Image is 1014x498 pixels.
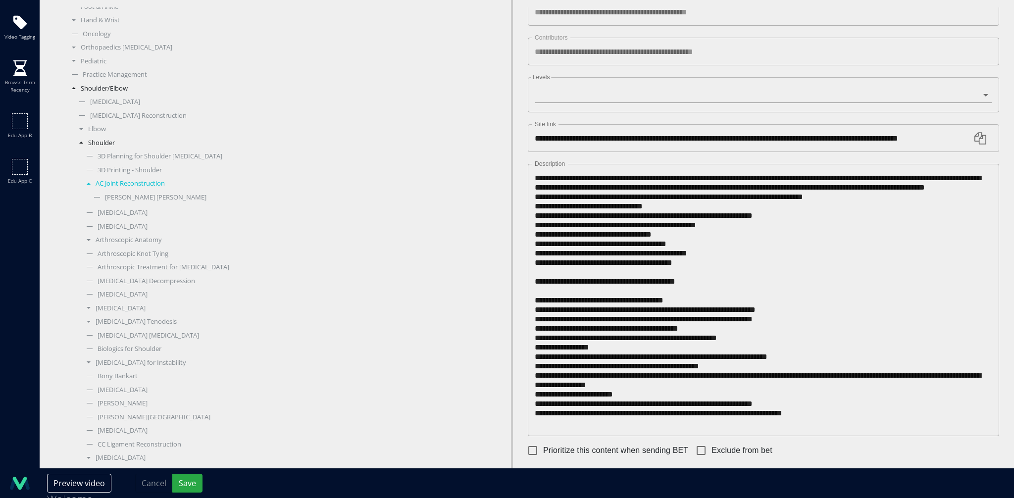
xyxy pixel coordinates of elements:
[82,385,268,395] div: [MEDICAL_DATA]
[82,398,268,408] div: [PERSON_NAME]
[67,56,268,66] div: Pediatric
[82,151,268,161] div: 3D Planning for Shoulder [MEDICAL_DATA]
[82,371,268,381] div: Bony Bankart
[74,124,268,134] div: Elbow
[543,445,688,456] span: Prioritize this content when sending BET
[82,222,268,232] div: [MEDICAL_DATA]
[8,177,32,185] span: Edu app c
[10,473,30,493] img: logo
[172,474,203,493] button: Save
[67,70,268,80] div: Practice Management
[82,344,268,354] div: Biologics for Shoulder
[67,43,268,52] div: Orthopaedics [MEDICAL_DATA]
[82,453,268,463] div: [MEDICAL_DATA]
[82,262,268,272] div: Arthroscopic Treatment for [MEDICAL_DATA]
[74,97,268,107] div: [MEDICAL_DATA]
[4,33,35,41] span: Video tagging
[82,426,268,436] div: [MEDICAL_DATA]
[74,138,268,148] div: Shoulder
[82,165,268,175] div: 3D Printing - Shoulder
[968,126,992,150] button: Copy link to clipboard
[82,303,268,313] div: [MEDICAL_DATA]
[67,15,268,25] div: Hand & Wrist
[82,317,268,327] div: [MEDICAL_DATA] Tenodesis
[47,474,111,493] button: Preview video
[82,208,268,218] div: [MEDICAL_DATA]
[531,74,552,80] label: Levels
[82,440,268,449] div: CC Ligament Reconstruction
[67,29,268,39] div: Oncology
[89,193,268,202] div: [PERSON_NAME] [PERSON_NAME]
[82,331,268,341] div: [MEDICAL_DATA] [MEDICAL_DATA]
[82,290,268,299] div: [MEDICAL_DATA]
[67,84,268,94] div: Shoulder/Elbow
[82,235,268,245] div: Arthroscopic Anatomy
[135,474,173,493] button: Cancel
[2,79,37,94] span: Browse term recency
[74,111,268,121] div: [MEDICAL_DATA] Reconstruction
[82,358,268,368] div: [MEDICAL_DATA] for Instability
[711,445,772,456] span: Exclude from bet
[82,412,268,422] div: [PERSON_NAME][GEOGRAPHIC_DATA]
[82,179,268,189] div: AC Joint Reconstruction
[8,132,32,139] span: Edu app b
[82,276,268,286] div: [MEDICAL_DATA] Decompression
[82,249,268,259] div: Arthroscopic Knot Tying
